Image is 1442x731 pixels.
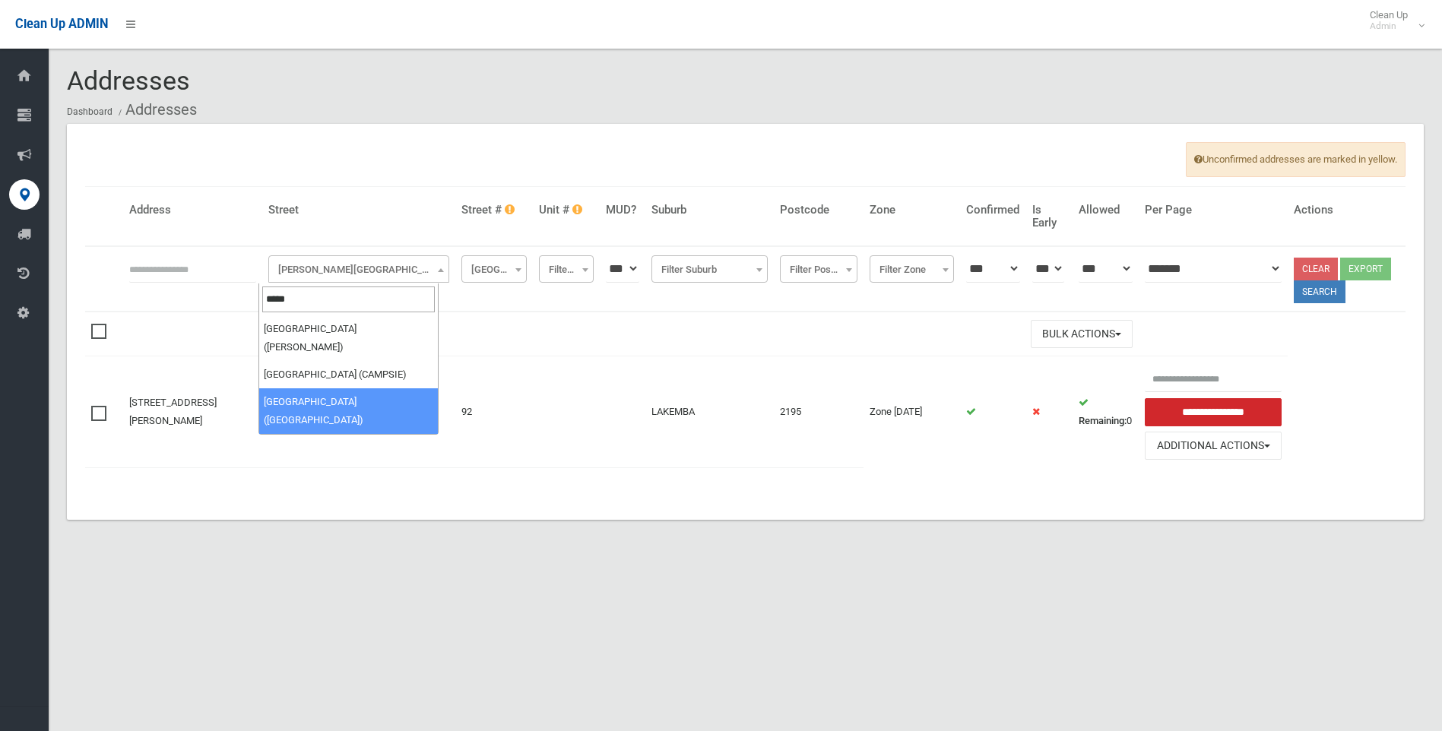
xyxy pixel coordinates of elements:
h4: Is Early [1032,204,1066,229]
span: Filter Street # [461,255,527,283]
a: [STREET_ADDRESS][PERSON_NAME] [129,397,217,426]
h4: Unit # [539,204,594,217]
li: [GEOGRAPHIC_DATA] (CAMPSIE) [259,361,439,388]
td: 2195 [774,356,864,467]
h4: Confirmed [966,204,1019,217]
td: 0 [1073,356,1139,467]
li: Addresses [115,96,197,124]
li: [GEOGRAPHIC_DATA] ([GEOGRAPHIC_DATA]) [259,388,439,434]
h4: MUD? [606,204,639,217]
span: Clean Up ADMIN [15,17,108,31]
td: Zone [DATE] [864,356,961,467]
td: LAKEMBA [645,356,774,467]
span: Filter Suburb [655,259,764,280]
h4: Address [129,204,256,217]
span: Filter Zone [873,259,951,280]
button: Search [1294,280,1345,303]
h4: Zone [870,204,955,217]
h4: Street [268,204,449,217]
li: [GEOGRAPHIC_DATA] ([PERSON_NAME]) [259,315,439,361]
small: Admin [1370,21,1408,32]
span: Filter Suburb [651,255,768,283]
a: Dashboard [67,106,113,117]
button: Additional Actions [1145,432,1282,460]
h4: Actions [1294,204,1399,217]
span: Unconfirmed addresses are marked in yellow. [1186,142,1406,177]
h4: Suburb [651,204,768,217]
span: Taylor Street (LAKEMBA) [272,259,445,280]
span: Filter Postcode [780,255,857,283]
span: Filter Postcode [784,259,854,280]
span: Filter Unit # [539,255,594,283]
strong: Remaining: [1079,415,1127,426]
span: Filter Unit # [543,259,590,280]
a: Clear [1294,258,1338,280]
h4: Allowed [1079,204,1133,217]
span: Filter Street # [465,259,523,280]
button: Bulk Actions [1031,320,1133,348]
span: Addresses [67,65,190,96]
h4: Per Page [1145,204,1282,217]
span: Clean Up [1362,9,1423,32]
span: Taylor Street (LAKEMBA) [268,255,449,283]
td: 92 [455,356,533,467]
h4: Street # [461,204,527,217]
button: Export [1340,258,1391,280]
span: Filter Zone [870,255,955,283]
h4: Postcode [780,204,857,217]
